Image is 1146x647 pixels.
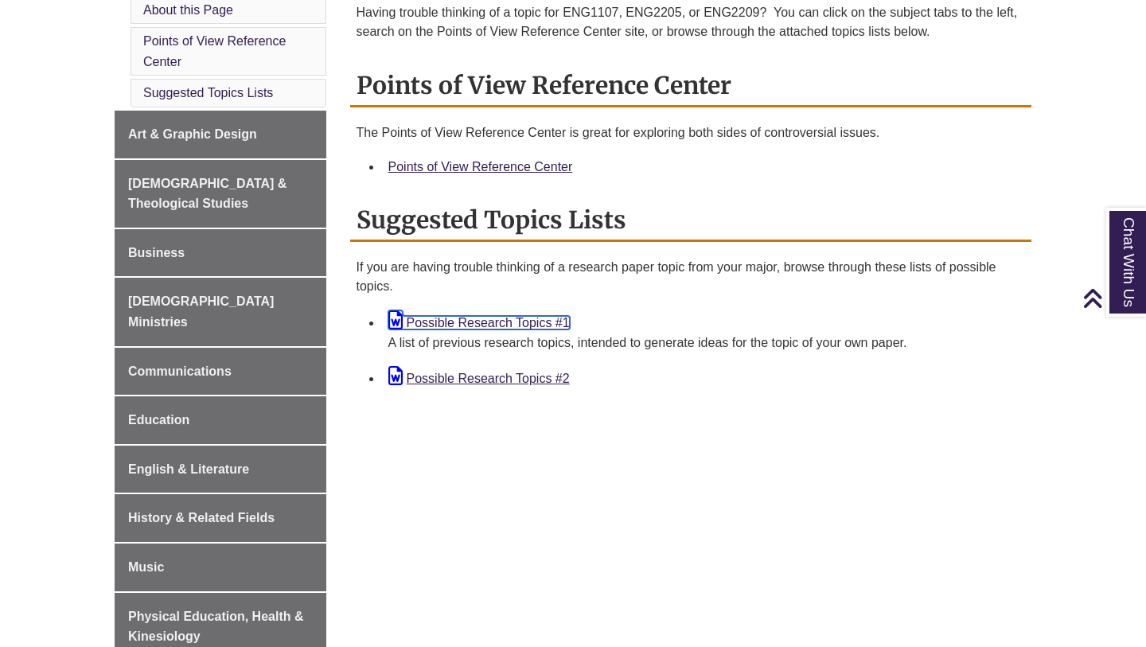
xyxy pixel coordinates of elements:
[388,316,570,329] a: Possible Research Topics #1
[115,278,326,345] a: [DEMOGRAPHIC_DATA] Ministries
[115,494,326,542] a: History & Related Fields
[128,294,274,329] span: [DEMOGRAPHIC_DATA] Ministries
[1082,287,1142,309] a: Back to Top
[128,177,286,211] span: [DEMOGRAPHIC_DATA] & Theological Studies
[115,396,326,444] a: Education
[128,610,304,644] span: Physical Education, Health & Kinesiology
[350,65,1032,107] h2: Points of View Reference Center
[115,111,326,158] a: Art & Graphic Design
[115,446,326,493] a: English & Literature
[143,34,286,68] a: Points of View Reference Center
[128,364,232,378] span: Communications
[115,229,326,277] a: Business
[388,372,570,385] a: Possible Research Topics #2
[128,560,164,574] span: Music
[143,3,233,17] a: About this Page
[128,511,275,524] span: History & Related Fields
[128,246,185,259] span: Business
[388,333,1019,353] div: A list of previous research topics, intended to generate ideas for the topic of your own paper.
[357,123,1026,142] p: The Points of View Reference Center is great for exploring both sides of controversial issues.
[350,200,1032,242] h2: Suggested Topics Lists
[115,544,326,591] a: Music
[115,348,326,396] a: Communications
[143,86,273,99] a: Suggested Topics Lists
[357,3,1026,41] p: Having trouble thinking of a topic for ENG1107, ENG2205, or ENG2209? You can click on the subject...
[115,160,326,228] a: [DEMOGRAPHIC_DATA] & Theological Studies
[128,462,249,476] span: English & Literature
[128,413,189,427] span: Education
[128,127,257,141] span: Art & Graphic Design
[357,258,1026,296] p: If you are having trouble thinking of a research paper topic from your major, browse through thes...
[388,160,573,173] a: Points of View Reference Center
